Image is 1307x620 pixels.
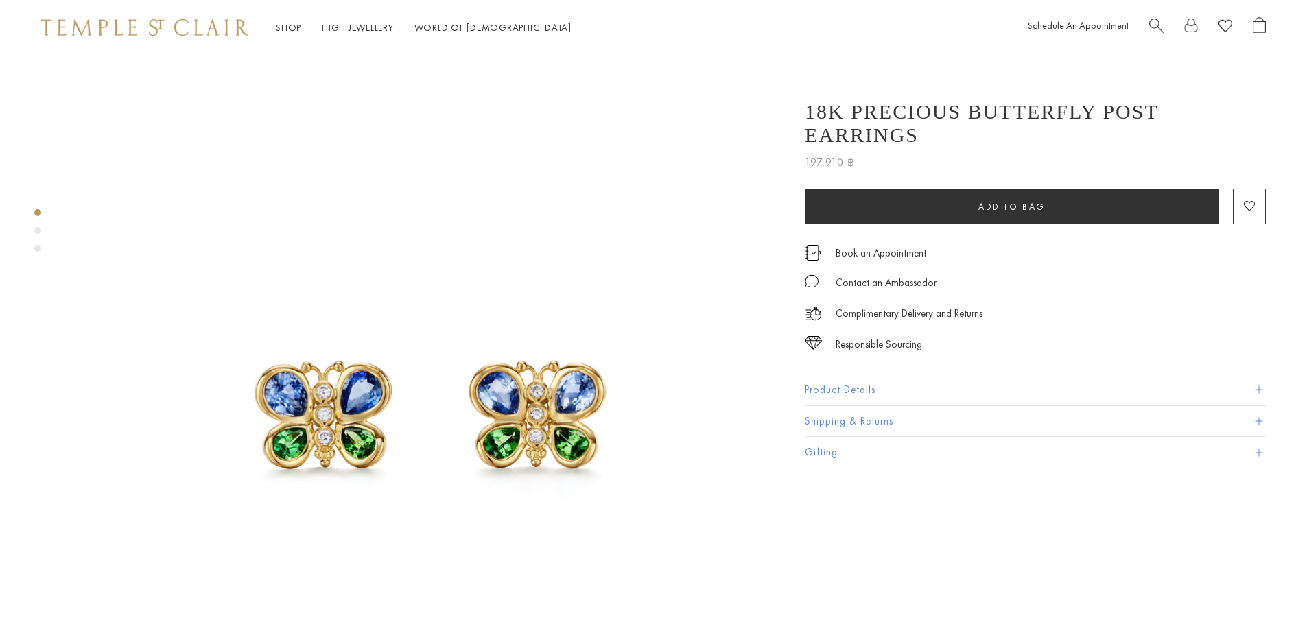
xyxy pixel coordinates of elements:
[41,19,248,36] img: Temple St. Clair
[836,336,922,353] div: Responsible Sourcing
[836,274,937,291] div: Contact an Ambassador
[34,206,41,263] div: Product gallery navigation
[805,336,822,350] img: icon_sourcing.svg
[805,274,819,288] img: MessageIcon-01_2.svg
[322,21,394,34] a: High JewelleryHigh Jewellery
[805,100,1266,147] h1: 18K Precious Butterfly Post Earrings
[276,21,301,34] a: ShopShop
[805,305,822,322] img: icon_delivery.svg
[1028,19,1129,32] a: Schedule An Appointment
[805,154,855,171] span: 197,910 ฿
[1253,17,1266,38] a: Open Shopping Bag
[978,201,1046,213] span: Add to bag
[805,189,1219,224] button: Add to bag
[805,437,1266,468] button: Gifting
[1218,17,1232,38] a: View Wishlist
[414,21,572,34] a: World of [DEMOGRAPHIC_DATA]World of [DEMOGRAPHIC_DATA]
[805,374,1266,405] button: Product Details
[805,406,1266,437] button: Shipping & Returns
[276,19,572,36] nav: Main navigation
[836,305,982,322] p: Complimentary Delivery and Returns
[805,245,821,261] img: icon_appointment.svg
[1149,17,1164,38] a: Search
[836,246,926,261] a: Book an Appointment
